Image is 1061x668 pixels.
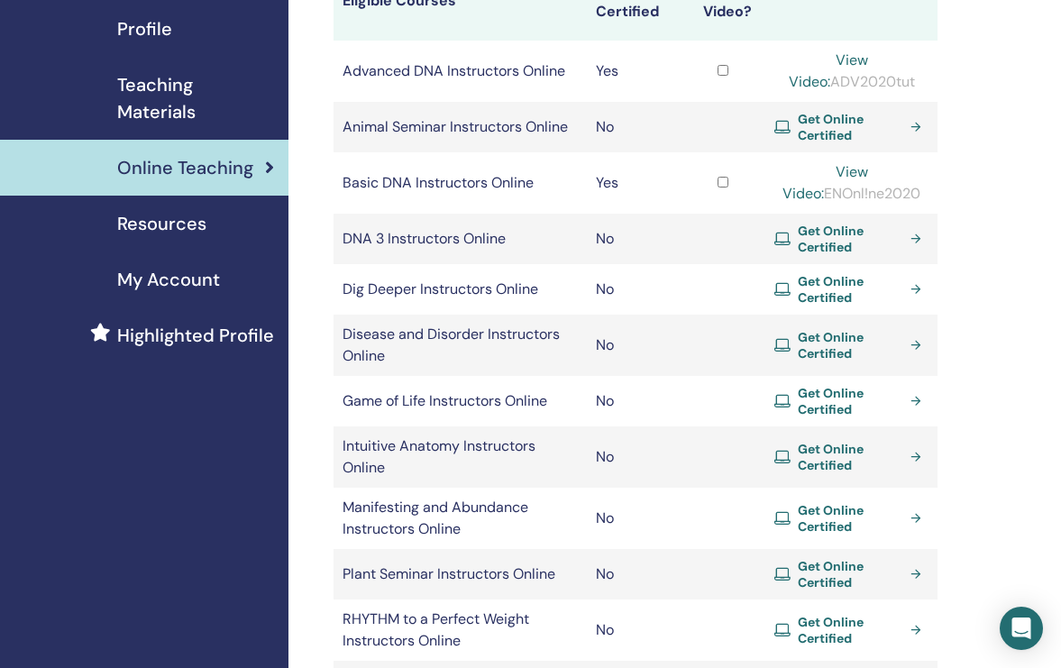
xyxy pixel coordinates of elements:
[587,599,681,661] td: No
[334,488,587,549] td: Manifesting and Abundance Instructors Online
[334,315,587,376] td: Disease and Disorder Instructors Online
[334,152,587,214] td: Basic DNA Instructors Online
[587,214,681,264] td: No
[587,549,681,599] td: No
[774,161,928,205] div: ENOnl!ne2020
[334,376,587,426] td: Game of Life Instructors Online
[587,264,681,315] td: No
[334,102,587,152] td: Animal Seminar Instructors Online
[774,329,928,361] a: Get Online Certified
[774,273,928,306] a: Get Online Certified
[587,376,681,426] td: No
[798,614,903,646] span: Get Online Certified
[587,488,681,549] td: No
[334,599,587,661] td: RHYTHM to a Perfect Weight Instructors Online
[587,315,681,376] td: No
[774,385,928,417] a: Get Online Certified
[798,558,903,590] span: Get Online Certified
[334,549,587,599] td: Plant Seminar Instructors Online
[117,210,206,237] span: Resources
[117,71,274,125] span: Teaching Materials
[774,111,928,143] a: Get Online Certified
[1000,607,1043,650] div: Open Intercom Messenger
[117,322,274,349] span: Highlighted Profile
[774,558,928,590] a: Get Online Certified
[587,102,681,152] td: No
[334,264,587,315] td: Dig Deeper Instructors Online
[774,223,928,255] a: Get Online Certified
[117,266,220,293] span: My Account
[798,502,903,535] span: Get Online Certified
[587,152,681,214] td: Yes
[798,223,903,255] span: Get Online Certified
[798,111,903,143] span: Get Online Certified
[798,385,903,417] span: Get Online Certified
[117,15,172,42] span: Profile
[774,50,928,93] div: ADV2020tut
[774,441,928,473] a: Get Online Certified
[334,214,587,264] td: DNA 3 Instructors Online
[798,329,903,361] span: Get Online Certified
[587,41,681,102] td: Yes
[798,441,903,473] span: Get Online Certified
[789,50,868,91] a: View Video:
[334,41,587,102] td: Advanced DNA Instructors Online
[782,162,868,203] a: View Video:
[798,273,903,306] span: Get Online Certified
[774,614,928,646] a: Get Online Certified
[334,426,587,488] td: Intuitive Anatomy Instructors Online
[117,154,253,181] span: Online Teaching
[587,426,681,488] td: No
[774,502,928,535] a: Get Online Certified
